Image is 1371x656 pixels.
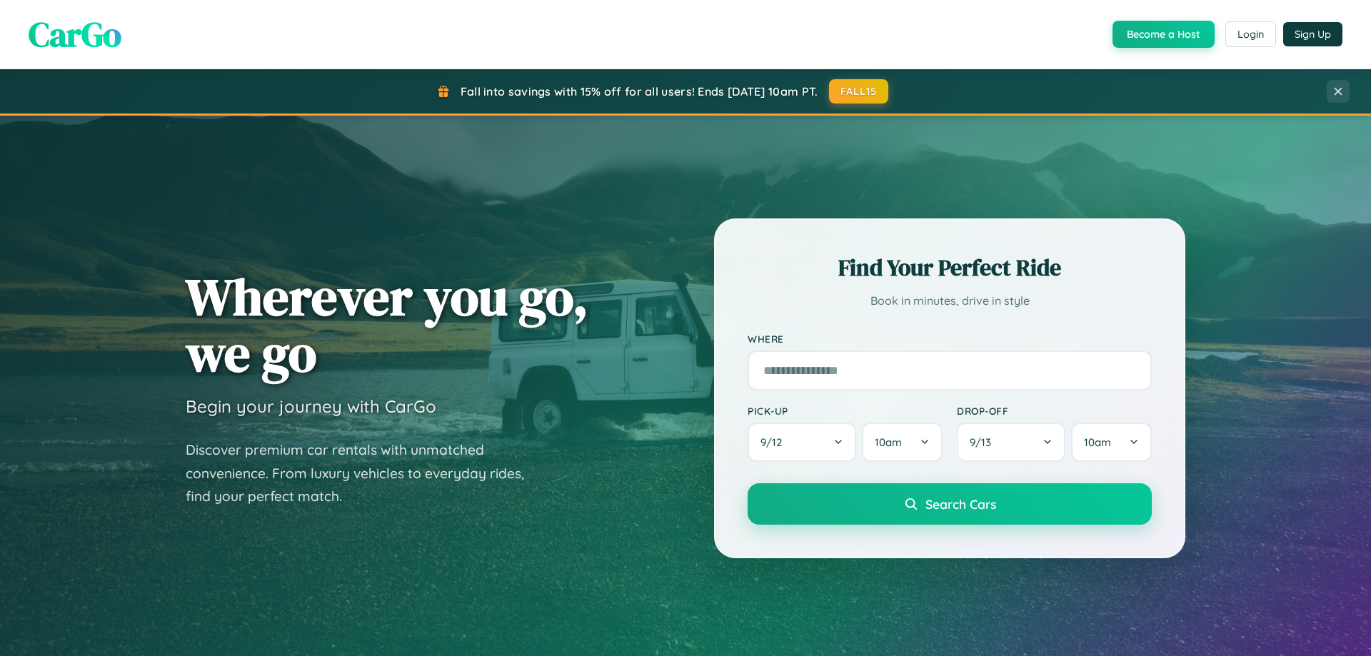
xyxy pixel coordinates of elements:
[970,435,998,449] span: 9 / 13
[748,423,856,462] button: 9/12
[957,423,1065,462] button: 9/13
[748,405,943,417] label: Pick-up
[186,438,543,508] p: Discover premium car rentals with unmatched convenience. From luxury vehicles to everyday rides, ...
[957,405,1152,417] label: Drop-off
[862,423,943,462] button: 10am
[186,395,436,417] h3: Begin your journey with CarGo
[748,333,1152,345] label: Where
[1071,423,1152,462] button: 10am
[1113,21,1215,48] button: Become a Host
[748,483,1152,525] button: Search Cars
[1084,435,1111,449] span: 10am
[461,84,818,99] span: Fall into savings with 15% off for all users! Ends [DATE] 10am PT.
[760,435,789,449] span: 9 / 12
[829,79,889,104] button: FALL15
[29,11,121,58] span: CarGo
[875,435,902,449] span: 10am
[748,291,1152,311] p: Book in minutes, drive in style
[1225,21,1276,47] button: Login
[186,268,588,381] h1: Wherever you go, we go
[1283,22,1342,46] button: Sign Up
[748,252,1152,283] h2: Find Your Perfect Ride
[925,496,996,512] span: Search Cars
